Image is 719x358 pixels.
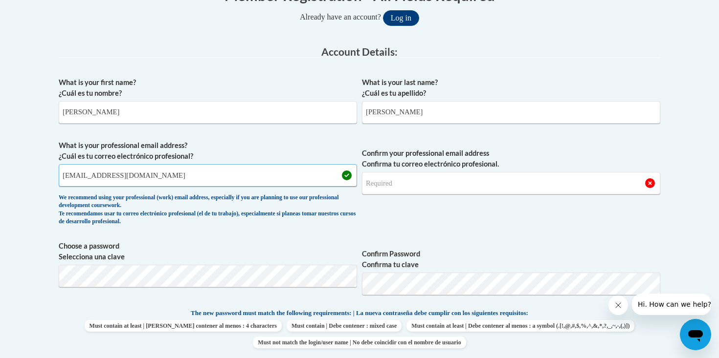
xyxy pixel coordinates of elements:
label: What is your professional email address? ¿Cuál es tu correo electrónico profesional? [59,140,357,162]
iframe: Message from company [632,294,711,315]
input: Required [362,172,660,194]
span: Must not match the login/user name | No debe coincidir con el nombre de usuario [253,337,466,348]
span: Must contain at least | Debe contener al menos : a symbol (.[!,@,#,$,%,^,&,*,?,_,~,-,(,)]) [406,320,634,332]
label: What is your first name? ¿Cuál es tu nombre? [59,77,357,99]
span: Already have an account? [300,13,381,21]
label: Confirm your professional email address Confirma tu correo electrónico profesional. [362,148,660,169]
label: What is your last name? ¿Cuál es tu apellido? [362,77,660,99]
span: The new password must match the following requirements: | La nueva contraseña debe cumplir con lo... [191,309,528,317]
div: We recommend using your professional (work) email address, especially if you are planning to use ... [59,194,357,226]
label: Confirm Password Confirma tu clave [362,249,660,270]
span: Must contain at least | [PERSON_NAME] contener al menos : 4 characters [85,320,282,332]
button: Log in [383,10,419,26]
span: Account Details: [321,45,398,58]
input: Metadata input [59,101,357,124]
span: Must contain | Debe contener : mixed case [287,320,402,332]
label: Choose a password Selecciona una clave [59,241,357,262]
iframe: Close message [608,295,628,315]
input: Metadata input [59,164,357,187]
iframe: Button to launch messaging window [680,319,711,350]
input: Metadata input [362,101,660,124]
